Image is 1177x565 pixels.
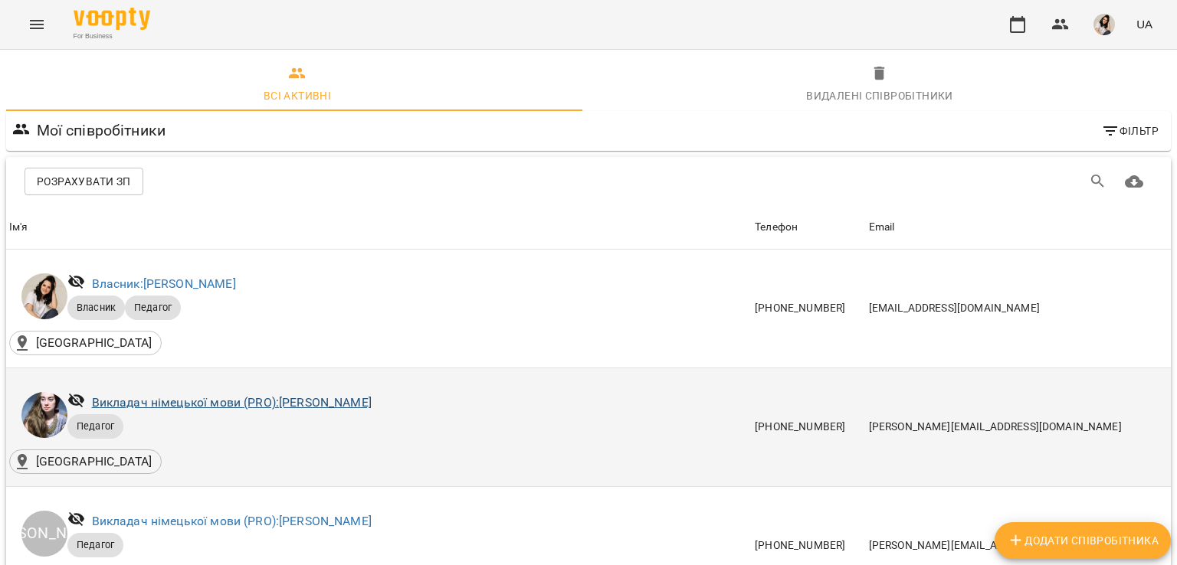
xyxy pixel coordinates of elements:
[1093,14,1115,35] img: 73a143fceaa2059a5f66eb988b042312.jpg
[869,218,1168,237] span: Email
[1130,10,1159,38] button: UA
[1116,163,1152,200] button: Завантажити CSV
[25,168,143,195] button: Розрахувати ЗП
[9,449,162,474] div: AnBi School()
[752,367,866,486] td: [PHONE_NUMBER]
[67,420,123,433] span: Педагог
[264,87,331,105] div: Всі активні
[74,31,150,41] span: For Business
[67,538,123,552] span: Педагог
[37,119,166,142] h6: Мої співробітники
[806,87,953,105] div: Видалені cпівробітники
[21,392,67,438] img: Голуб Наталія Олександрівна
[36,452,152,471] p: [GEOGRAPHIC_DATA]
[9,331,162,355] div: AnBi School()
[1136,16,1152,32] span: UA
[36,334,152,352] p: [GEOGRAPHIC_DATA]
[9,218,28,237] div: Sort
[18,6,55,43] button: Menu
[9,218,28,237] div: Ім'я
[9,218,749,237] span: Ім'я
[995,522,1171,559] button: Додати співробітника
[869,218,895,237] div: Sort
[755,218,798,237] div: Sort
[125,301,181,315] span: Педагог
[752,250,866,368] td: [PHONE_NUMBER]
[1007,531,1159,550] span: Додати співробітника
[869,218,895,237] div: Email
[92,395,372,410] a: Викладач німецької мови (PRO):[PERSON_NAME]
[92,276,236,291] a: Власник:[PERSON_NAME]
[866,367,1171,486] td: [PERSON_NAME][EMAIL_ADDRESS][DOMAIN_NAME]
[21,511,67,557] div: [PERSON_NAME]
[755,218,798,237] div: Телефон
[67,301,125,315] span: Власник
[755,218,863,237] span: Телефон
[92,514,372,528] a: Викладач німецької мови (PRO):[PERSON_NAME]
[1095,117,1165,145] button: Фільтр
[866,250,1171,368] td: [EMAIL_ADDRESS][DOMAIN_NAME]
[74,8,150,30] img: Voopty Logo
[6,157,1171,206] div: Table Toolbar
[1080,163,1116,200] button: Пошук
[37,172,131,191] span: Розрахувати ЗП
[1101,122,1159,140] span: Фільтр
[21,273,67,319] img: Білоус Анна Норайрівна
